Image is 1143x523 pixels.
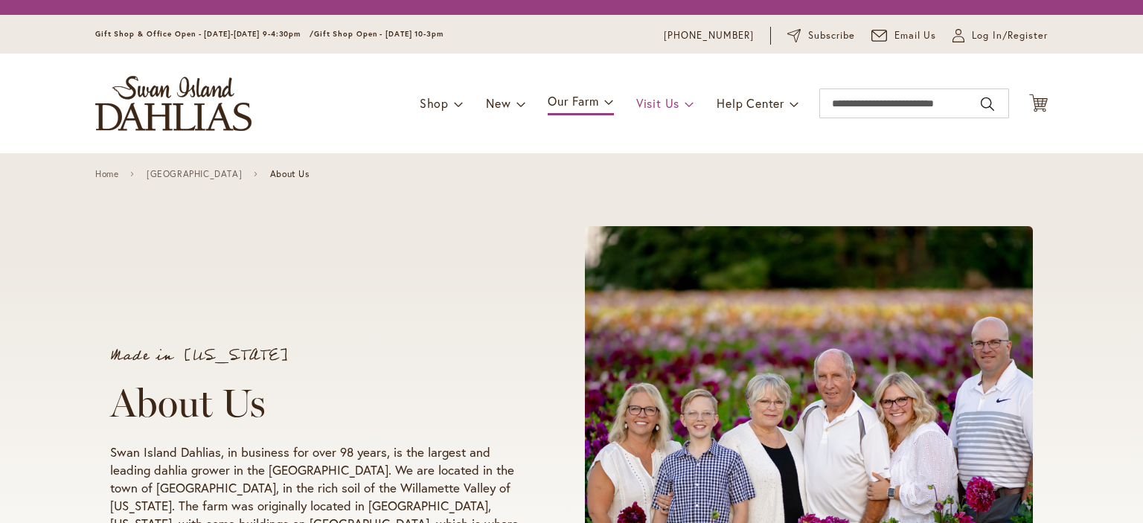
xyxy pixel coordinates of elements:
span: New [486,95,510,111]
span: Visit Us [636,95,679,111]
span: Help Center [717,95,784,111]
a: Email Us [871,28,937,43]
span: Log In/Register [972,28,1048,43]
a: Log In/Register [952,28,1048,43]
span: Gift Shop Open - [DATE] 10-3pm [314,29,444,39]
span: Subscribe [808,28,855,43]
span: Shop [420,95,449,111]
a: [PHONE_NUMBER] [664,28,754,43]
a: Subscribe [787,28,855,43]
p: Made in [US_STATE] [110,348,528,363]
button: Search [981,92,994,116]
a: Home [95,169,118,179]
a: store logo [95,76,252,131]
span: Email Us [894,28,937,43]
span: Gift Shop & Office Open - [DATE]-[DATE] 9-4:30pm / [95,29,314,39]
h1: About Us [110,381,528,426]
a: [GEOGRAPHIC_DATA] [147,169,242,179]
span: Our Farm [548,93,598,109]
span: About Us [270,169,310,179]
